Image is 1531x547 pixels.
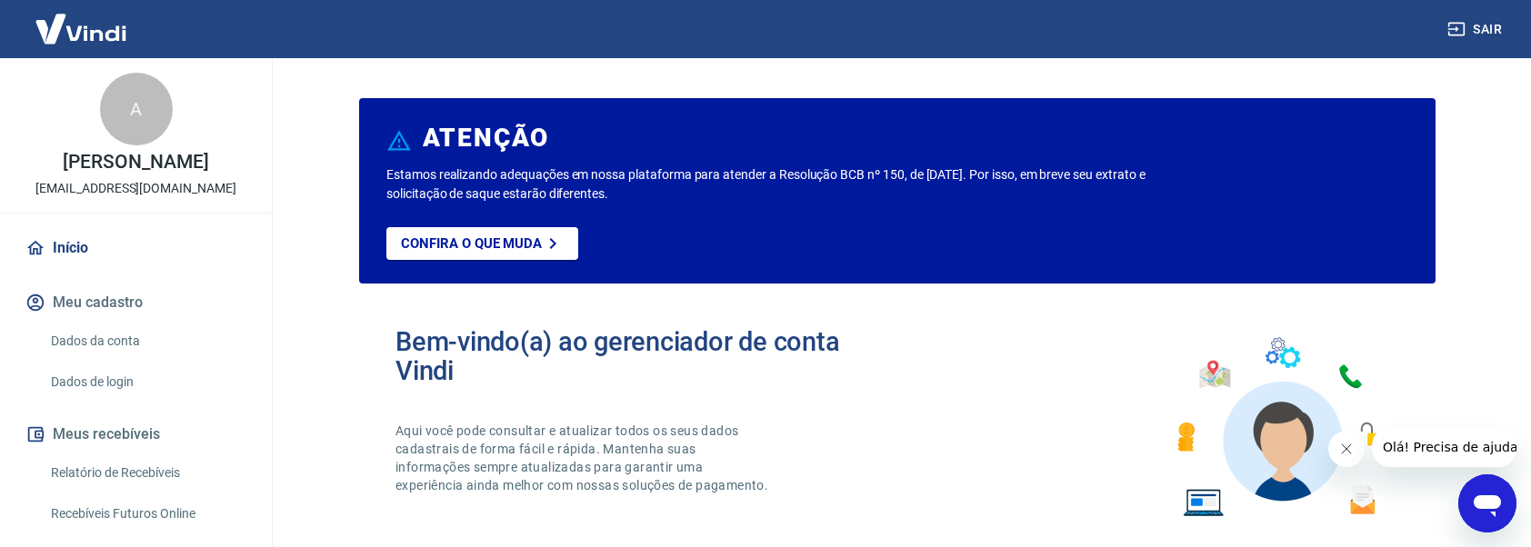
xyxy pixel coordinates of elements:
p: [PERSON_NAME] [63,153,208,172]
button: Meu cadastro [22,283,250,323]
a: Dados de login [44,363,250,401]
iframe: Fechar mensagem [1328,431,1365,467]
button: Sair [1444,13,1509,46]
iframe: Botão para abrir a janela de mensagens [1458,474,1516,532]
p: Estamos realizando adequações em nossa plataforma para atender a Resolução BCB nº 150, de [DATE].... [386,165,1204,204]
a: Início [22,228,250,268]
iframe: Mensagem da empresa [1372,427,1516,467]
h6: ATENÇÃO [423,129,549,147]
a: Dados da conta [44,323,250,360]
p: Confira o que muda [401,235,542,252]
a: Recebíveis Futuros Online [44,495,250,532]
img: Imagem de um avatar masculino com diversos icones exemplificando as funcionalidades do gerenciado... [1161,327,1399,528]
p: [EMAIL_ADDRESS][DOMAIN_NAME] [35,179,236,198]
a: Confira o que muda [386,227,578,260]
p: Aqui você pode consultar e atualizar todos os seus dados cadastrais de forma fácil e rápida. Mant... [395,422,772,494]
a: Relatório de Recebíveis [44,454,250,492]
button: Meus recebíveis [22,414,250,454]
span: Olá! Precisa de ajuda? [11,13,153,27]
div: A [100,73,173,145]
h2: Bem-vindo(a) ao gerenciador de conta Vindi [395,327,897,385]
img: Vindi [22,1,140,56]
